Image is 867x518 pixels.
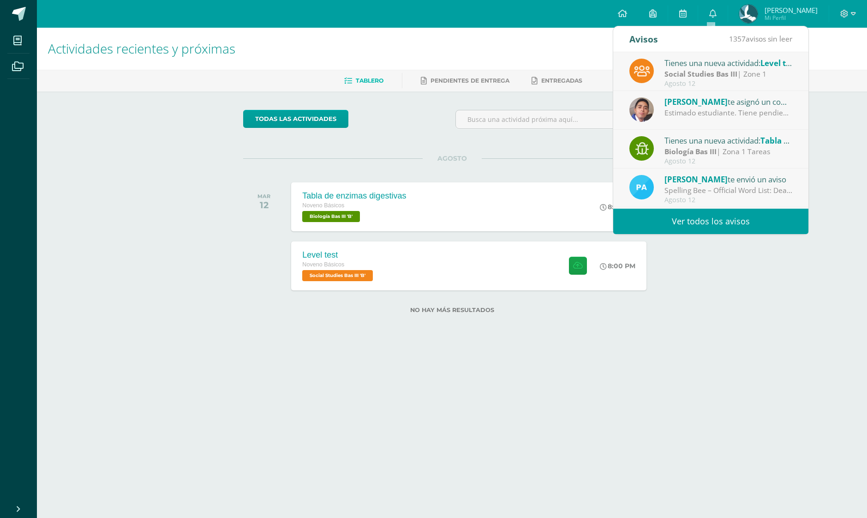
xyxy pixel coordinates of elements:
div: Level test [302,250,375,260]
a: todas las Actividades [243,110,348,128]
span: Tablero [356,77,383,84]
div: | Zone 1 [664,69,793,79]
div: MAR [257,193,270,199]
div: Estimado estudiante. Tiene pendiente esta actividad. Se le brinda la oportunidad de entregarla el... [664,108,793,118]
div: te envió un aviso [664,173,793,185]
span: 1357 [729,34,746,44]
strong: Biología Bas III [664,146,717,157]
span: Pendientes de entrega [431,77,509,84]
div: Agosto 12 [664,196,793,204]
span: Level test [760,58,797,68]
a: Tablero [344,73,383,88]
span: Actividades recientes y próximas [48,40,235,57]
span: Mi Perfil [765,14,818,22]
span: Tabla de enzimas digestivas [760,135,867,146]
span: [PERSON_NAME] [664,174,728,185]
div: Agosto 12 [664,80,793,88]
div: 8:00 PM [600,262,635,270]
span: Biología Bas III 'B' [302,211,360,222]
img: 16d00d6a61aad0e8a558f8de8df831eb.png [629,175,654,199]
span: Noveno Básicos [302,261,344,268]
span: avisos sin leer [729,34,792,44]
div: Agosto 12 [664,157,793,165]
a: Ver todos los avisos [613,209,808,234]
span: [PERSON_NAME] [664,96,728,107]
div: Tienes una nueva actividad: [664,57,793,69]
div: Tabla de enzimas digestivas [302,191,406,201]
span: Noveno Básicos [302,202,344,209]
a: Entregadas [532,73,582,88]
img: 2a2a9cd9dbe58da07c13c0bf73641d63.png [629,97,654,122]
div: Spelling Bee – Official Word List: Dear Students, Attached you will find the official word list f... [664,185,793,196]
div: 8:00 PM [600,203,635,211]
label: No hay más resultados [243,307,661,313]
div: te asignó un comentario en 'Tabla de enzimas digestivas' para 'Biología Bas III' [664,96,793,108]
span: Social Studies Bas III 'B' [302,270,373,281]
img: b9dee08b6367668a29d4a457eadb46b5.png [739,5,758,23]
div: | Zona 1 Tareas [664,146,793,157]
span: [PERSON_NAME] [765,6,818,15]
span: Entregadas [541,77,582,84]
a: Pendientes de entrega [421,73,509,88]
div: Avisos [629,26,658,52]
strong: Social Studies Bas III [664,69,737,79]
div: Tienes una nueva actividad: [664,134,793,146]
div: 12 [257,199,270,211]
span: AGOSTO [423,154,482,163]
input: Busca una actividad próxima aquí... [456,110,660,128]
